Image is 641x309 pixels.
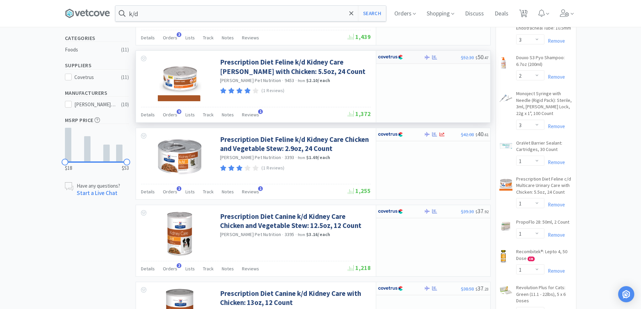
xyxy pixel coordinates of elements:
span: Lists [185,35,195,41]
div: Foods [65,46,119,54]
img: 77fca1acd8b6420a9015268ca798ef17_1.png [378,206,403,217]
a: Prescription Diet Canine k/d Kidney Care with Chicken: 13oz, 12 Count [220,289,369,307]
a: Prescription Diet Feline c/d Multicare Urinary Care with Chicken: 5.5oz, 24 Count [516,176,573,198]
span: $53 [122,164,129,172]
span: from [298,232,305,237]
img: 674f5204026f4fefbd301258761a8704_21498.png [499,177,513,191]
span: · [295,154,297,160]
span: 9453 [285,77,294,83]
span: Notes [222,189,234,195]
span: Details [141,112,155,118]
span: Reviews [242,189,259,195]
a: Deals [492,11,511,17]
span: Notes [222,112,234,118]
span: $ [475,209,477,214]
div: ( 11 ) [121,73,129,81]
span: $52.30 [461,54,474,61]
a: Remove [544,159,565,165]
a: Remove [544,123,565,129]
a: Remove [544,38,565,44]
a: Discuss [462,11,487,17]
h5: Categories [65,34,129,42]
span: 37 [475,284,489,292]
a: Start a Live Chat [77,189,117,197]
a: 17 [517,11,530,17]
span: 1,439 [348,33,371,41]
input: Search by item, sku, manufacturer, ingredient, size... [115,6,386,21]
span: Reviews [242,112,259,118]
button: Search [358,6,386,21]
span: from [298,155,305,160]
a: PropoFlo 28: 50ml, 2 Count [516,219,569,228]
span: Lists [185,189,195,195]
h5: Manufacturers [65,89,129,97]
span: Details [141,266,155,272]
img: adf28c1f1c5743c087026ca72835d5dc_94635.png [158,212,202,256]
span: Details [141,189,155,195]
span: Reviews [242,35,259,41]
span: · [295,77,297,83]
span: . 92 [484,209,489,214]
img: ffa62e6504884dffa4098a675abf02f1_209023.png [499,141,513,151]
strong: $1.69 / each [306,154,330,160]
div: Open Intercom Messenger [618,286,634,302]
p: (1 Reviews) [261,165,284,172]
div: ( 10 ) [121,101,129,109]
img: da9a55b745a145fd898c7cfc8d64131e_39314.png [499,250,508,263]
span: · [282,232,283,238]
span: · [282,77,283,83]
a: Remove [544,268,565,274]
span: . 47 [484,55,489,60]
a: Remove [544,201,565,208]
span: $ [475,286,477,292]
strong: $3.16 / each [306,231,330,237]
a: OraVet Barrier Sealant: Cartridges, 30 Count [516,140,573,156]
a: Remove [544,232,565,238]
span: Orders [163,189,177,195]
span: Lists [185,266,195,272]
span: Track [203,189,214,195]
span: 1 [258,186,263,191]
a: [PERSON_NAME] Pet Nutrition [220,154,281,160]
span: 9 [177,109,181,114]
h5: MSRP Price [65,116,129,124]
a: [PERSON_NAME] Pet Nutrition [220,77,281,83]
span: from [298,78,305,83]
span: Track [203,266,214,272]
span: $42.08 [461,131,474,138]
span: 37 [475,207,489,215]
a: Revolution Plus for Cats: Green (11.1 - 22lbs), 5 x 6 Doses [516,284,573,307]
img: 77fca1acd8b6420a9015268ca798ef17_1.png [378,52,403,62]
span: CB [528,257,534,261]
span: Notes [222,35,234,41]
span: 1,255 [348,187,371,195]
a: Monoject Syringe with Needle (Rigid Pack): Sterile, 3ml, [PERSON_NAME] Lock, 22g x 1", 100 Count [516,90,573,119]
span: 50 [475,53,489,61]
p: Have any questions? [77,182,120,189]
img: 77fca1acd8b6420a9015268ca798ef17_1.png [378,283,403,294]
span: . 61 [484,132,489,137]
a: [PERSON_NAME] Pet Nutrition [220,231,281,237]
span: $38.58 [461,286,474,292]
div: Covetrus [74,73,116,81]
span: 40 [475,130,489,138]
img: 890fb9e96a5c44c29759069384780587_34173.png [158,57,202,101]
span: 1 [258,109,263,114]
span: . 23 [484,286,489,292]
img: 0672c5f8764042648eb63ac31b5a8553_404042.png [499,56,507,69]
img: ed9614e8b718450792f8e6ad75d46faa_21654.png [499,220,513,233]
span: $ [475,132,477,137]
span: 3 [177,32,181,37]
span: Lists [185,112,195,118]
p: (1 Reviews) [261,87,284,94]
span: $39.30 [461,208,474,215]
span: Track [203,35,214,41]
span: 2 [177,263,181,268]
img: ae16af69a25a4d2cb890411ff3ffa392_283679.png [499,286,513,295]
a: Prescription Diet Feline k/d Kidney Care [PERSON_NAME] with Chicken: 5.5oz, 24 Count [220,57,369,76]
span: Orders [163,112,177,118]
span: Orders [163,35,177,41]
div: ( 11 ) [121,46,129,54]
span: · [295,232,297,238]
a: Recombitek®: Lepto 4, 50 Dose CB [516,248,573,264]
